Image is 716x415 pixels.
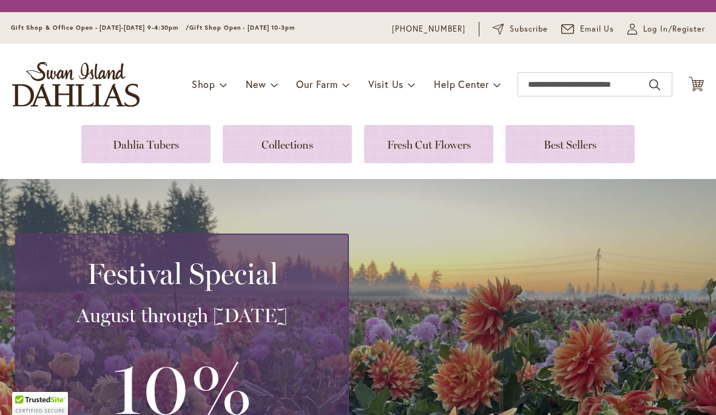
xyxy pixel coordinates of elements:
[392,23,465,35] a: [PHONE_NUMBER]
[368,78,404,90] span: Visit Us
[510,23,548,35] span: Subscribe
[31,257,333,291] h2: Festival Special
[31,303,333,328] h3: August through [DATE]
[643,23,705,35] span: Log In/Register
[11,24,189,32] span: Gift Shop & Office Open - [DATE]-[DATE] 9-4:30pm /
[649,75,660,95] button: Search
[493,23,548,35] a: Subscribe
[296,78,337,90] span: Our Farm
[627,23,705,35] a: Log In/Register
[246,78,266,90] span: New
[434,78,489,90] span: Help Center
[192,78,215,90] span: Shop
[580,23,615,35] span: Email Us
[12,62,140,107] a: store logo
[189,24,295,32] span: Gift Shop Open - [DATE] 10-3pm
[561,23,615,35] a: Email Us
